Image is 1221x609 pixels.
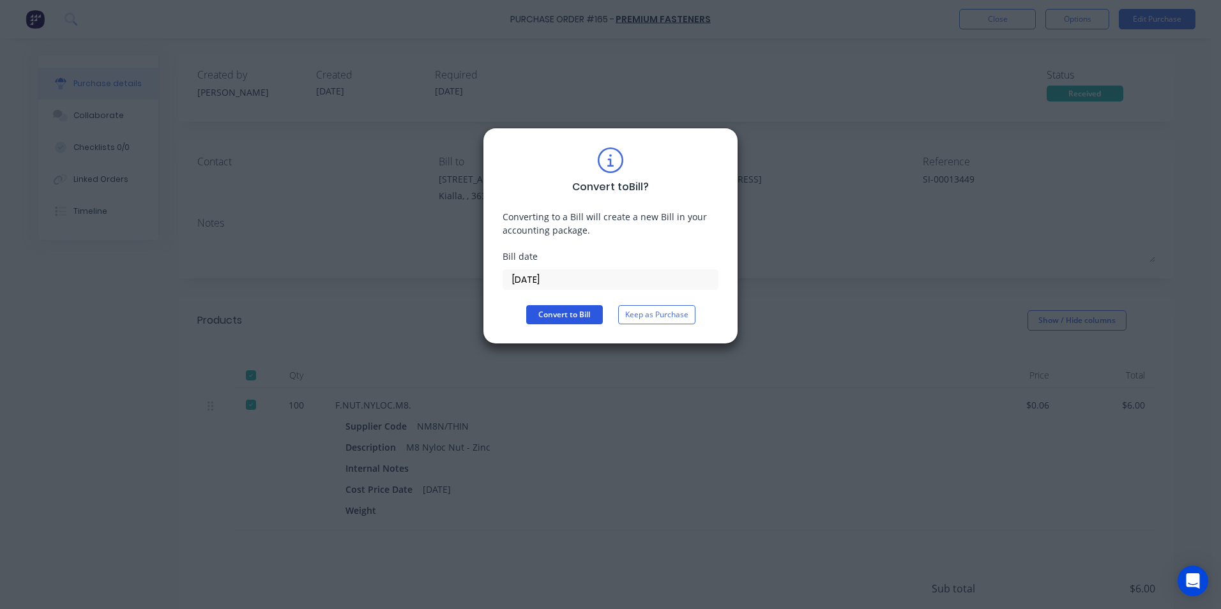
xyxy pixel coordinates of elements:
[618,305,695,324] button: Keep as Purchase
[1178,566,1208,596] div: Open Intercom Messenger
[572,179,649,195] div: Convert to Bill ?
[503,250,718,263] div: Bill date
[503,210,718,237] div: Converting to a Bill will create a new Bill in your accounting package.
[526,305,603,324] button: Convert to Bill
